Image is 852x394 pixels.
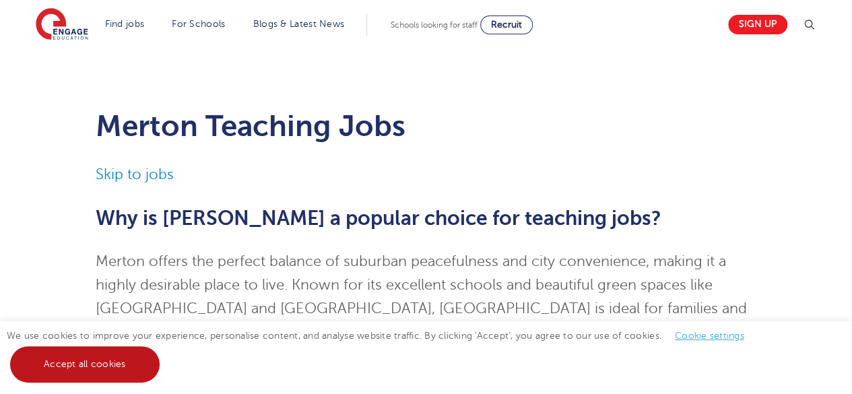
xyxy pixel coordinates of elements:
[491,20,522,30] span: Recruit
[105,19,145,29] a: Find jobs
[728,15,787,34] a: Sign up
[480,15,533,34] a: Recruit
[172,19,225,29] a: For Schools
[10,346,160,383] a: Accept all cookies
[96,207,661,230] span: Why is [PERSON_NAME] a popular choice for teaching jobs?
[675,331,744,341] a: Cookie settings
[36,8,88,42] img: Engage Education
[7,331,758,369] span: We use cookies to improve your experience, personalise content, and analyse website traffic. By c...
[96,109,756,143] h1: Merton Teaching Jobs
[391,20,478,30] span: Schools looking for staff
[96,166,174,183] a: Skip to jobs
[253,19,345,29] a: Blogs & Latest News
